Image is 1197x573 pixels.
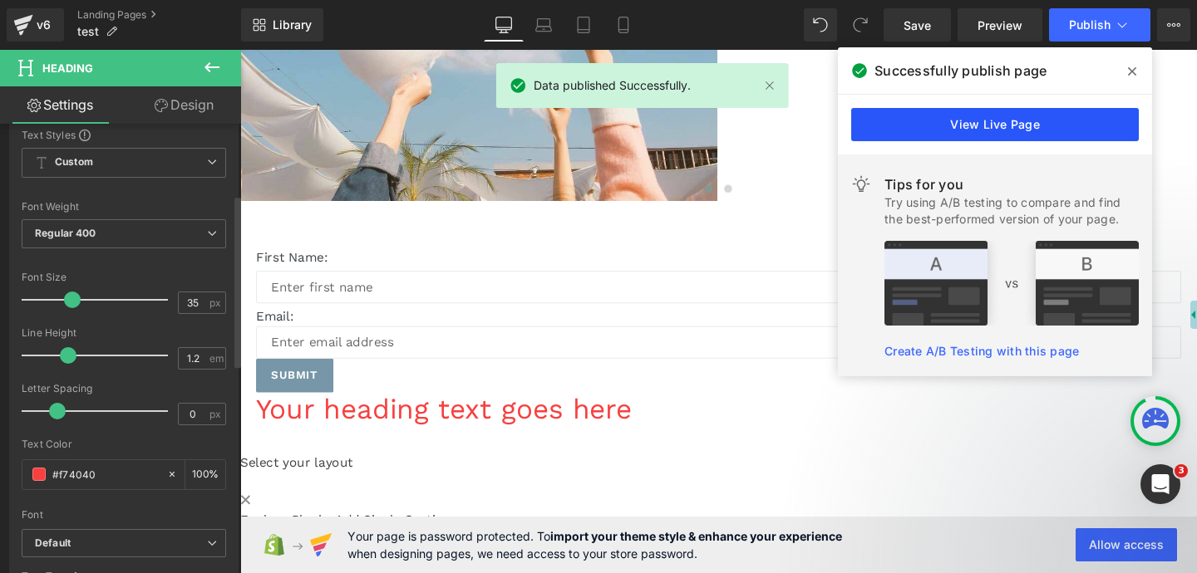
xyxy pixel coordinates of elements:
div: Tips for you [884,174,1139,194]
span: px [209,297,224,308]
input: Enter first name [17,233,989,267]
span: 3 [1175,464,1188,477]
iframe: Intercom live chat [1140,464,1180,504]
span: Heading [42,61,93,75]
button: Publish [1049,8,1150,42]
b: Regular 400 [35,227,96,239]
button: Undo [804,8,837,42]
b: Custom [55,155,93,169]
div: Line Height [22,327,226,339]
a: Tablet [564,8,603,42]
strong: import your theme style & enhance your experience [550,529,842,543]
div: To enrich screen reader interactions, please activate Accessibility in Grammarly extension settings [17,360,989,395]
span: Publish [1069,18,1111,32]
input: Enter email address [17,291,989,325]
a: New Library [241,8,323,42]
img: light.svg [851,174,871,194]
a: Your heading text goes here [17,360,411,395]
div: Font Weight [22,201,226,213]
div: Font Size [22,272,226,283]
div: v6 [33,14,54,36]
a: Laptop [524,8,564,42]
span: px [209,409,224,419]
a: Create A/B Testing with this page [884,344,1079,358]
a: View Live Page [851,108,1139,141]
a: v6 [7,8,64,42]
i: Default [35,536,71,551]
div: % [185,460,225,489]
span: Successfully publish page [874,61,1047,81]
span: Your page is password protected. To when designing pages, we need access to your store password. [347,527,842,562]
button: More [1157,8,1190,42]
button: Allow access [1076,528,1177,561]
div: Text Color [22,438,226,450]
a: Mobile [603,8,643,42]
a: Landing Pages [77,8,241,22]
div: Text Styles [22,128,226,141]
span: Preview [978,17,1022,34]
img: tip.png [884,241,1139,326]
div: Letter Spacing [22,383,226,394]
div: Try using A/B testing to compare and find the best-performed version of your page. [884,194,1139,228]
span: Library [273,17,312,32]
span: Data published Successfully. [534,76,691,95]
iframe: To enrich screen reader interactions, please activate Accessibility in Grammarly extension settings [240,50,1197,573]
button: Redo [844,8,877,42]
span: em [209,353,224,364]
span: test [77,25,99,38]
p: Email: [17,271,989,291]
a: Preview [958,8,1042,42]
a: Add Single Section [100,486,222,502]
input: Color [52,465,159,483]
button: Submit [17,325,98,360]
div: Font [22,509,226,521]
a: Desktop [484,8,524,42]
p: First Name: [17,208,989,228]
span: Save [904,17,931,34]
a: Design [124,86,244,124]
